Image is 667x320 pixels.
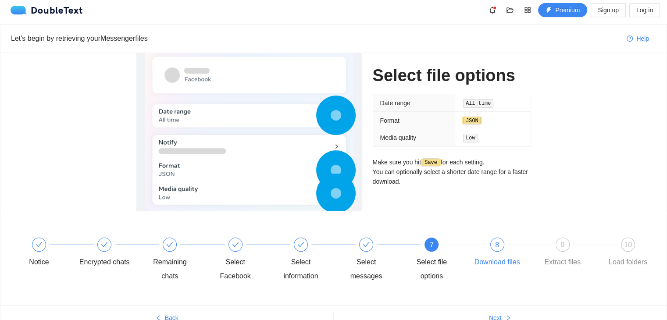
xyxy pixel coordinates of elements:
code: Low [463,134,478,142]
code: All time [463,99,493,108]
code: JSON [463,117,481,125]
span: Format [380,117,399,124]
div: 7Select file options [406,238,471,283]
div: Load folders [609,255,647,269]
span: check [297,241,304,248]
button: folder-open [503,3,517,17]
div: Notice [29,255,49,269]
button: thunderboltPremium [538,3,587,17]
div: 9Extract files [537,238,603,269]
span: check [101,241,108,248]
span: Date range [380,100,410,107]
span: 8 [495,241,499,249]
span: check [363,241,370,248]
span: bell [486,7,499,14]
button: bell [485,3,499,17]
span: 9 [560,241,564,249]
span: Sign up [598,5,618,15]
div: 8Download files [472,238,537,269]
div: Remaining chats [144,255,195,283]
span: 10 [624,241,632,249]
div: Select information [275,238,341,283]
span: thunderbolt [546,7,552,14]
button: question-circleHelp [620,32,656,46]
div: Extract files [544,255,581,269]
img: logo [11,6,31,14]
h1: Select file options [373,65,531,86]
span: question-circle [627,36,633,43]
div: Select Facebook [210,255,261,283]
button: Log in [629,3,660,17]
span: folder-open [503,7,517,14]
div: Select Facebook [210,238,275,283]
div: Select information [275,255,326,283]
p: Make sure you hit for each setting. You can optionally select a shorter date range for a faster d... [373,157,531,187]
div: DoubleText [11,6,83,14]
div: 10Load folders [603,238,653,269]
div: Encrypted chats [79,255,130,269]
span: 7 [430,241,434,249]
a: logoDoubleText [11,6,83,14]
div: Let's begin by retrieving your Messenger files [11,33,620,44]
span: Help [636,34,649,43]
span: check [166,241,173,248]
span: appstore [521,7,534,14]
code: Save [422,158,439,167]
div: Encrypted chats [79,238,144,269]
button: appstore [521,3,535,17]
span: check [36,241,43,248]
button: Sign up [591,3,625,17]
div: Select messages [341,255,392,283]
span: Premium [555,5,580,15]
div: Remaining chats [144,238,210,283]
div: Select messages [341,238,406,283]
div: Notice [14,238,79,269]
span: Media quality [380,134,417,141]
div: Select file options [406,255,457,283]
span: Log in [636,5,653,15]
span: check [232,241,239,248]
div: Download files [474,255,520,269]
